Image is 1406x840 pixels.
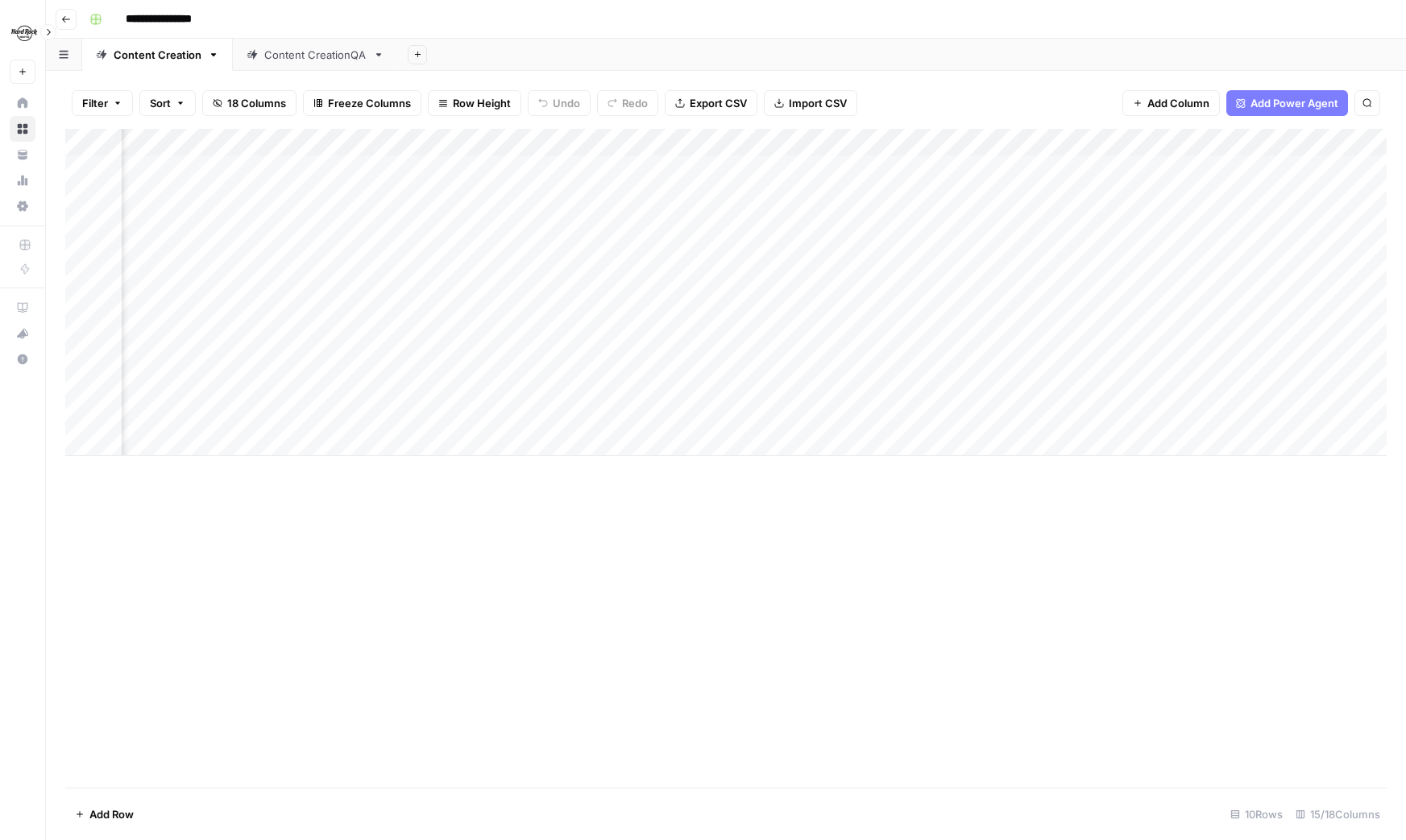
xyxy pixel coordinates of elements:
button: Import CSV [764,90,857,116]
span: Freeze Columns [328,95,411,111]
a: Home [10,90,35,116]
button: Add Power Agent [1226,90,1348,116]
img: Hard Rock Digital Logo [10,19,39,48]
button: Workspace: Hard Rock Digital [10,13,35,53]
button: Export CSV [665,90,757,116]
span: Redo [622,95,648,111]
span: Add Row [89,806,134,822]
a: Usage [10,168,35,193]
span: Export CSV [690,95,747,111]
span: Import CSV [789,95,847,111]
button: Row Height [428,90,521,116]
div: Content CreationQA [264,47,367,63]
a: Browse [10,116,35,142]
span: Undo [553,95,580,111]
button: Redo [597,90,658,116]
span: Add Power Agent [1250,95,1338,111]
div: What's new? [10,321,35,346]
button: What's new? [10,321,35,346]
button: 18 Columns [202,90,297,116]
button: Add Column [1122,90,1220,116]
span: Add Column [1147,95,1209,111]
button: Help + Support [10,346,35,372]
button: Freeze Columns [303,90,421,116]
div: 10 Rows [1224,801,1289,827]
button: Undo [528,90,591,116]
a: Your Data [10,142,35,168]
span: Sort [150,95,171,111]
span: Filter [82,95,108,111]
div: Content Creation [114,47,201,63]
a: AirOps Academy [10,295,35,321]
button: Filter [72,90,133,116]
a: Content CreationQA [233,39,398,71]
span: Row Height [453,95,511,111]
a: Content Creation [82,39,233,71]
button: Add Row [65,801,143,827]
span: 18 Columns [227,95,286,111]
div: 15/18 Columns [1289,801,1387,827]
button: Sort [139,90,196,116]
a: Settings [10,193,35,219]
